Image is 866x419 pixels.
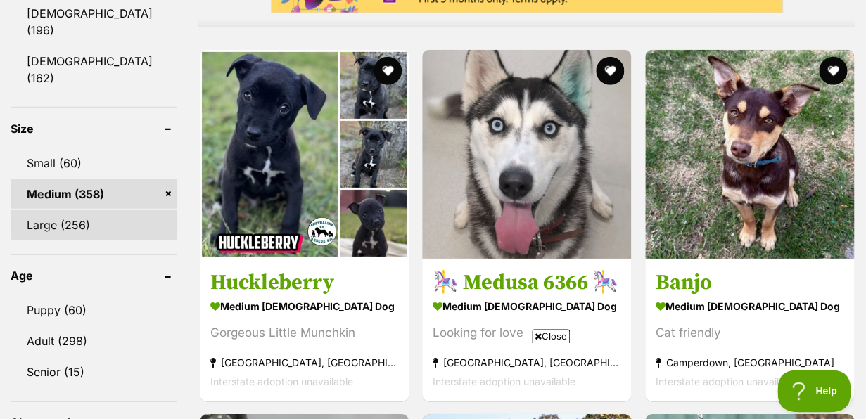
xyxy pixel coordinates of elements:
[210,295,398,316] strong: medium [DEMOGRAPHIC_DATA] Dog
[656,295,843,316] strong: medium [DEMOGRAPHIC_DATA] Dog
[11,295,177,325] a: Puppy (60)
[645,50,854,259] img: Banjo - Australian Kelpie Dog
[532,329,570,343] span: Close
[374,57,402,85] button: favourite
[11,179,177,209] a: Medium (358)
[433,323,620,342] div: Looking for love
[656,323,843,342] div: Cat friendly
[498,1,512,13] a: Privacy Notification
[200,50,409,259] img: Huckleberry - American Staffordshire Terrier Dog
[497,1,511,11] img: iconc.png
[433,269,620,295] h3: 🎠 Medusa 6366 🎠
[499,1,511,13] img: consumer-privacy-logo.png
[422,50,631,259] img: 🎠 Medusa 6366 🎠 - Siberian Husky Dog
[433,295,620,316] strong: medium [DEMOGRAPHIC_DATA] Dog
[645,258,854,401] a: Banjo medium [DEMOGRAPHIC_DATA] Dog Cat friendly Camperdown, [GEOGRAPHIC_DATA] Interstate adoptio...
[92,349,775,412] iframe: Advertisement
[422,258,631,401] a: 🎠 Medusa 6366 🎠 medium [DEMOGRAPHIC_DATA] Dog Looking for love [GEOGRAPHIC_DATA], [GEOGRAPHIC_DAT...
[11,269,177,282] header: Age
[819,57,847,85] button: favourite
[11,210,177,240] a: Large (256)
[11,122,177,135] header: Size
[11,357,177,387] a: Senior (15)
[1,1,13,13] img: consumer-privacy-logo.png
[597,57,625,85] button: favourite
[200,258,409,401] a: Huckleberry medium [DEMOGRAPHIC_DATA] Dog Gorgeous Little Munchkin [GEOGRAPHIC_DATA], [GEOGRAPHIC...
[210,269,398,295] h3: Huckleberry
[656,352,843,371] strong: Camperdown, [GEOGRAPHIC_DATA]
[777,370,852,412] iframe: Help Scout Beacon - Open
[210,323,398,342] div: Gorgeous Little Munchkin
[656,269,843,295] h3: Banjo
[11,148,177,178] a: Small (60)
[11,46,177,93] a: [DEMOGRAPHIC_DATA] (162)
[11,326,177,356] a: Adult (298)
